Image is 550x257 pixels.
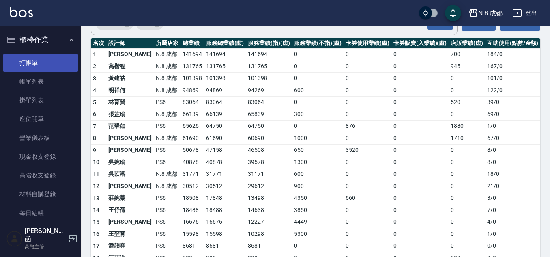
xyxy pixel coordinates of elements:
td: 0 [344,96,391,108]
td: 17848 [204,192,246,204]
td: 7 / 0 [485,204,540,216]
td: 8681 [204,240,246,252]
td: 4 / 0 [485,216,540,228]
td: [PERSON_NAME] [106,48,154,60]
td: 8681 [246,240,292,252]
td: 0 [391,72,449,84]
td: 0 [391,132,449,145]
button: 登出 [509,6,540,21]
td: 167 / 0 [485,60,540,73]
td: 0 [391,180,449,192]
td: 600 [292,168,344,180]
td: 0 [292,60,344,73]
td: 65626 [180,120,204,132]
td: 16676 [204,216,246,228]
td: 0 [449,192,485,204]
th: 服務業績(不指)(虛) [292,38,344,49]
td: 潘韻堯 [106,240,154,252]
span: 4 [93,87,96,93]
td: 66139 [180,108,204,121]
th: 設計師 [106,38,154,49]
td: 0 [391,48,449,60]
th: 店販業績(虛) [449,38,485,49]
td: PS6 [154,144,180,156]
td: 83064 [180,96,204,108]
td: 141694 [204,48,246,60]
td: 吳婉瑜 [106,156,154,168]
td: 0 [344,156,391,168]
td: 8 / 0 [485,144,540,156]
td: 12227 [246,216,292,228]
td: 945 [449,60,485,73]
td: 0 [344,72,391,84]
td: 范翠如 [106,120,154,132]
td: 0 [449,108,485,121]
td: 1 / 0 [485,228,540,240]
td: 0 [449,144,485,156]
td: 0 [449,180,485,192]
td: 131765 [180,60,204,73]
td: 67 / 0 [485,132,540,145]
td: 王堃育 [106,228,154,240]
td: 0 [391,216,449,228]
td: 3520 [344,144,391,156]
td: 50678 [180,144,204,156]
td: 122 / 0 [485,84,540,97]
td: 0 [344,168,391,180]
span: 6 [93,111,96,117]
td: 101398 [180,72,204,84]
td: 3850 [292,204,344,216]
p: 高階主管 [25,243,66,251]
td: 141694 [180,48,204,60]
td: N.8 成都 [154,180,180,192]
td: 吳苡溶 [106,168,154,180]
td: [PERSON_NAME] [106,132,154,145]
td: 0 [344,60,391,73]
td: PS6 [154,156,180,168]
td: 21 / 0 [485,180,540,192]
a: 每日結帳 [3,204,78,222]
button: 櫃檯作業 [3,29,78,50]
span: 1 [93,51,96,58]
td: 0 / 0 [485,240,540,252]
th: 互助使用(點數/金額) [485,38,540,49]
td: 101 / 0 [485,72,540,84]
td: 0 [391,84,449,97]
td: 600 [292,84,344,97]
td: 0 [391,144,449,156]
td: 0 [391,204,449,216]
td: 0 [449,240,485,252]
td: 0 [344,84,391,97]
td: N.8 成都 [154,108,180,121]
td: 林育賢 [106,96,154,108]
td: 83064 [246,96,292,108]
td: 0 [344,48,391,60]
th: 服務總業績(虛) [204,38,246,49]
td: 0 [391,108,449,121]
th: 名次 [91,38,106,49]
td: 0 [391,168,449,180]
td: [PERSON_NAME] [106,216,154,228]
td: 黃建皓 [106,72,154,84]
a: 座位開單 [3,110,78,128]
td: 1000 [292,132,344,145]
th: 卡券使用業績(虛) [344,38,391,49]
a: 打帳單 [3,54,78,72]
td: 66139 [204,108,246,121]
h5: [PERSON_NAME]函 [25,227,66,243]
td: N.8 成都 [154,168,180,180]
td: 18488 [180,204,204,216]
td: 16676 [180,216,204,228]
td: PS6 [154,240,180,252]
a: 材料自購登錄 [3,185,78,203]
th: 所屬店家 [154,38,180,49]
div: N.8 成都 [478,8,503,18]
td: 18508 [180,192,204,204]
a: 高階收支登錄 [3,166,78,185]
td: 94269 [246,84,292,97]
td: 0 [292,72,344,84]
a: 現金收支登錄 [3,147,78,166]
td: 高楷程 [106,60,154,73]
td: N.8 成都 [154,48,180,60]
td: 0 [292,96,344,108]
